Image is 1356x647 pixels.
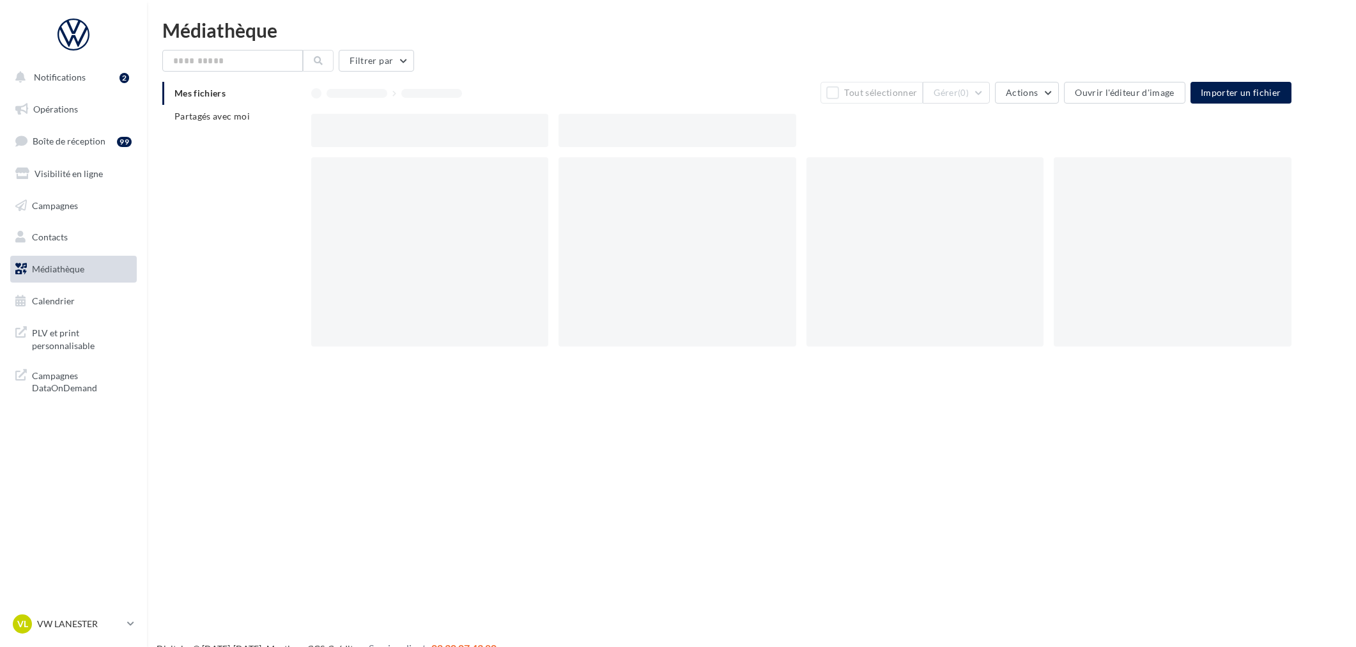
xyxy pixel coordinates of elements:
[1190,82,1291,104] button: Importer un fichier
[1006,87,1038,98] span: Actions
[8,192,139,219] a: Campagnes
[33,136,105,146] span: Boîte de réception
[32,295,75,306] span: Calendrier
[35,168,103,179] span: Visibilité en ligne
[162,20,1341,40] div: Médiathèque
[10,612,137,636] a: VL VW LANESTER
[32,231,68,242] span: Contacts
[174,111,250,121] span: Partagés avec moi
[32,324,132,352] span: PLV et print personnalisable
[17,618,28,630] span: VL
[8,288,139,315] a: Calendrier
[8,127,139,155] a: Boîte de réception99
[923,82,990,104] button: Gérer(0)
[8,160,139,187] a: Visibilité en ligne
[32,199,78,210] span: Campagnes
[8,319,139,357] a: PLV et print personnalisable
[958,88,969,98] span: (0)
[174,88,226,98] span: Mes fichiers
[8,362,139,400] a: Campagnes DataOnDemand
[117,137,132,147] div: 99
[119,73,129,83] div: 2
[1201,87,1281,98] span: Importer un fichier
[8,256,139,283] a: Médiathèque
[8,96,139,123] a: Opérations
[821,82,923,104] button: Tout sélectionner
[34,72,86,82] span: Notifications
[37,618,122,630] p: VW LANESTER
[8,64,134,91] button: Notifications 2
[8,224,139,251] a: Contacts
[33,104,78,114] span: Opérations
[339,50,414,72] button: Filtrer par
[995,82,1059,104] button: Actions
[1064,82,1185,104] button: Ouvrir l'éditeur d'image
[32,367,132,394] span: Campagnes DataOnDemand
[32,263,84,274] span: Médiathèque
